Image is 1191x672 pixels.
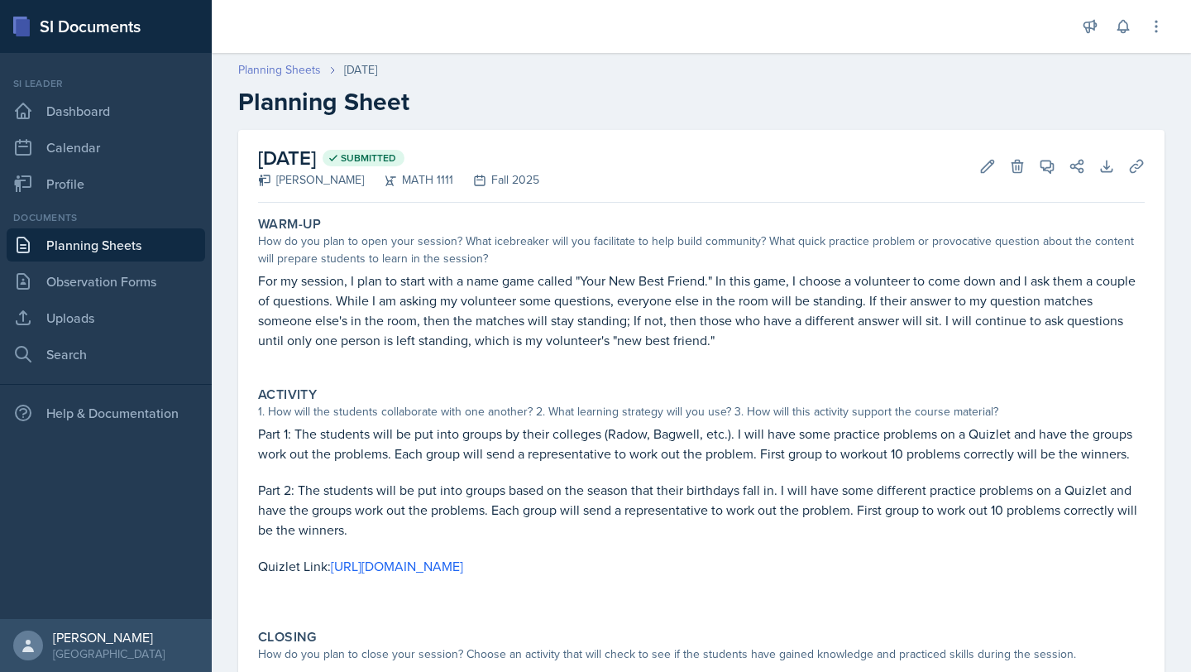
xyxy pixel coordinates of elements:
a: Dashboard [7,94,205,127]
div: [GEOGRAPHIC_DATA] [53,646,165,662]
label: Closing [258,629,317,646]
div: MATH 1111 [364,171,453,189]
p: Quizlet Link: [258,556,1145,576]
a: Profile [7,167,205,200]
div: Help & Documentation [7,396,205,430]
p: Part 1: The students will be put into groups by their colleges (Radow, Bagwell, etc.). I will hav... [258,424,1145,463]
p: Part 2: The students will be put into groups based on the season that their birthdays fall in. I ... [258,480,1145,540]
span: Submitted [341,151,396,165]
div: 1. How will the students collaborate with one another? 2. What learning strategy will you use? 3.... [258,403,1145,420]
a: Planning Sheets [7,228,205,262]
a: [URL][DOMAIN_NAME] [331,557,463,575]
div: Fall 2025 [453,171,539,189]
p: For my session, I plan to start with a name game called "Your New Best Friend." In this game, I c... [258,271,1145,350]
label: Activity [258,386,317,403]
a: Planning Sheets [238,61,321,79]
div: How do you plan to close your session? Choose an activity that will check to see if the students ... [258,646,1145,663]
div: Si leader [7,76,205,91]
div: [PERSON_NAME] [53,629,165,646]
div: Documents [7,210,205,225]
a: Search [7,338,205,371]
h2: [DATE] [258,143,539,173]
a: Uploads [7,301,205,334]
h2: Planning Sheet [238,87,1165,117]
a: Observation Forms [7,265,205,298]
label: Warm-Up [258,216,322,233]
a: Calendar [7,131,205,164]
div: [PERSON_NAME] [258,171,364,189]
div: How do you plan to open your session? What icebreaker will you facilitate to help build community... [258,233,1145,267]
div: [DATE] [344,61,377,79]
